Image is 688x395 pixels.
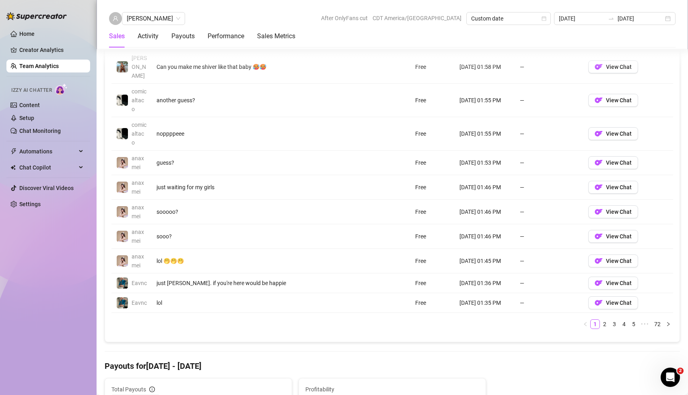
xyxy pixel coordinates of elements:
div: Performance [208,31,244,41]
td: [DATE] 01:46 PM [455,200,515,224]
span: Chat Copilot [19,161,76,174]
td: Free [410,200,455,224]
li: 5 [629,319,639,329]
td: — [515,273,583,293]
td: — [515,249,583,273]
span: info-circle [149,387,155,392]
td: Free [410,50,455,84]
input: Start date [559,14,605,23]
input: End date [618,14,663,23]
img: comicaltaco [117,95,128,106]
div: noppppeee [157,129,357,138]
td: Free [410,151,455,175]
li: Previous Page [581,319,590,329]
button: OFView Chat [588,296,638,309]
button: OFView Chat [588,254,638,267]
div: Sales [109,31,125,41]
span: right [666,322,671,327]
td: Free [410,84,455,117]
li: 72 [651,319,663,329]
iframe: Intercom live chat [661,368,680,387]
img: Eavnc [117,277,128,289]
img: OF [595,299,603,307]
span: swap-right [608,15,614,22]
td: [DATE] 01:55 PM [455,84,515,117]
a: 3 [610,320,619,329]
span: View Chat [606,300,632,306]
img: OF [595,232,603,240]
img: OF [595,130,603,138]
span: anaxmei [132,180,144,195]
button: OFView Chat [588,60,638,73]
li: 4 [619,319,629,329]
td: Free [410,224,455,249]
img: anaxmei [117,157,128,168]
a: 4 [620,320,628,329]
span: View Chat [606,159,632,166]
img: Libby [117,61,128,72]
button: OFView Chat [588,94,638,107]
td: [DATE] 01:46 PM [455,175,515,200]
img: OF [595,96,603,104]
td: Free [410,175,455,200]
img: OF [595,257,603,265]
span: View Chat [606,184,632,190]
span: Eavnc [132,300,147,306]
a: OFView Chat [588,235,638,242]
button: OFView Chat [588,230,638,243]
span: Automations [19,145,76,158]
span: View Chat [606,130,632,137]
img: OF [595,159,603,167]
img: AI Chatter [55,83,68,95]
span: Eavnc [132,280,147,286]
img: OF [595,183,603,191]
span: View Chat [606,258,632,264]
span: After OnlyFans cut [321,12,368,24]
a: Home [19,31,35,37]
div: just waiting for my girls [157,183,357,192]
li: 3 [610,319,619,329]
img: Chat Copilot [10,165,16,170]
td: — [515,117,583,151]
a: Setup [19,115,34,121]
a: Chat Monitoring [19,128,61,134]
a: Team Analytics [19,63,59,69]
div: guess? [157,158,357,167]
span: View Chat [606,280,632,286]
a: Creator Analytics [19,43,84,56]
td: Free [410,249,455,273]
div: lol [157,298,357,307]
img: OF [595,63,603,71]
h4: Payouts for [DATE] - [DATE] [105,360,680,372]
a: OFView Chat [588,132,638,139]
a: 1 [591,320,599,329]
button: left [581,319,590,329]
td: [DATE] 01:35 PM [455,293,515,313]
a: Discover Viral Videos [19,185,74,191]
span: calendar [542,16,546,21]
span: anaxmei [132,229,144,244]
a: OFView Chat [588,186,638,192]
span: Custom date [471,12,546,25]
td: — [515,84,583,117]
td: Free [410,273,455,293]
li: Next 5 Pages [639,319,651,329]
td: — [515,224,583,249]
td: [DATE] 01:53 PM [455,151,515,175]
div: Activity [138,31,159,41]
span: anaxmei [132,253,144,269]
span: [PERSON_NAME] [132,55,147,79]
td: [DATE] 01:55 PM [455,117,515,151]
a: Settings [19,201,41,207]
button: OFView Chat [588,205,638,218]
td: — [515,200,583,224]
div: just [PERSON_NAME]. if you're here would be happie [157,279,357,287]
a: OFView Chat [588,302,638,308]
button: OFView Chat [588,181,638,194]
span: left [583,322,588,327]
a: OFView Chat [588,66,638,72]
img: anaxmei [117,182,128,193]
td: [DATE] 01:46 PM [455,224,515,249]
span: View Chat [606,233,632,240]
td: — [515,293,583,313]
